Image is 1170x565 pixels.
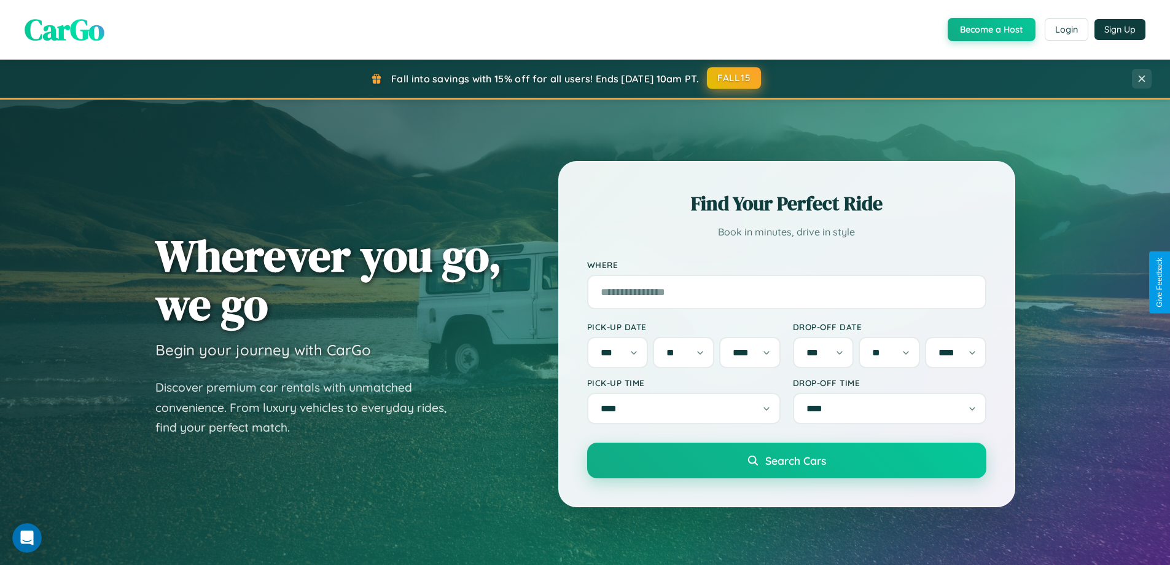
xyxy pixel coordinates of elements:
label: Drop-off Date [793,322,986,332]
div: Give Feedback [1155,258,1164,307]
label: Pick-up Date [587,322,781,332]
label: Where [587,259,986,270]
span: CarGo [25,9,104,50]
h3: Begin your journey with CarGo [155,341,371,359]
button: Login [1045,18,1088,41]
h1: Wherever you go, we go [155,231,502,328]
button: Search Cars [587,443,986,478]
span: Fall into savings with 15% off for all users! Ends [DATE] 10am PT. [391,73,699,85]
button: FALL15 [707,67,761,89]
h2: Find Your Perfect Ride [587,190,986,217]
label: Pick-up Time [587,377,781,388]
button: Become a Host [948,18,1035,41]
label: Drop-off Time [793,377,986,388]
iframe: Intercom live chat [12,523,42,553]
button: Sign Up [1094,19,1145,40]
p: Book in minutes, drive in style [587,223,986,241]
p: Discover premium car rentals with unmatched convenience. From luxury vehicles to everyday rides, ... [155,377,462,438]
span: Search Cars [765,454,826,467]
